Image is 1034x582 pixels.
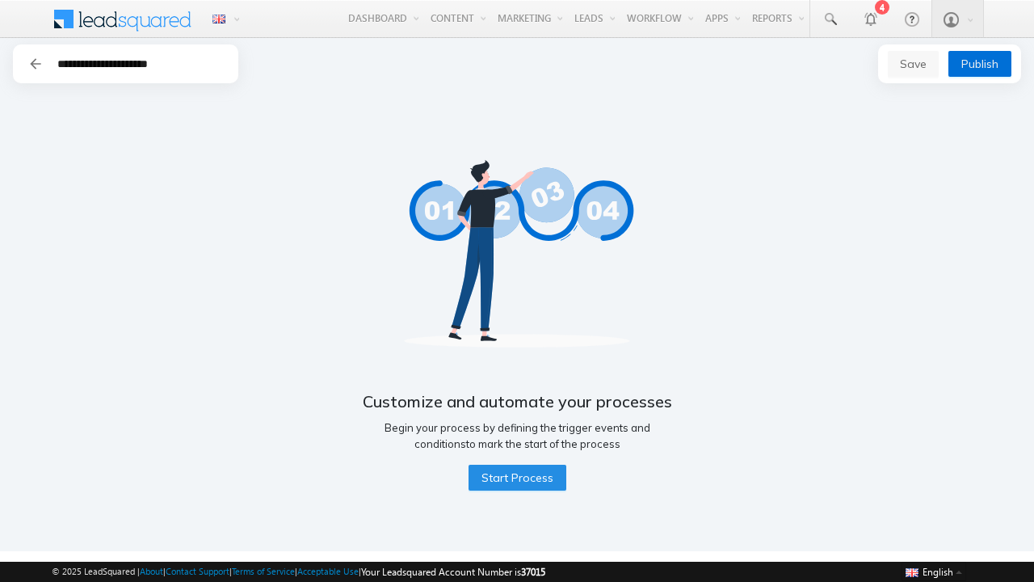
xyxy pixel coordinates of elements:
[521,566,545,578] span: 37015
[355,382,679,414] span: Begin your process by defining the trigger events and conditions to mark the start of the process
[902,562,966,581] button: English
[900,17,927,35] span: Save
[363,352,672,376] span: Customize and automate your processes
[372,61,662,352] img: start
[481,431,553,449] span: Start Process
[52,564,545,580] span: © 2025 LeadSquared | | | | |
[166,566,229,576] a: Contact Support
[948,13,1011,39] button: Publish
[961,17,998,35] span: Publish
[469,427,566,453] button: Start Process
[232,566,295,576] a: Terms of Service
[923,566,953,578] span: English
[297,566,359,576] a: Acceptable Use
[361,566,545,578] span: Your Leadsquared Account Number is
[140,566,163,576] a: About
[888,13,939,39] button: Save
